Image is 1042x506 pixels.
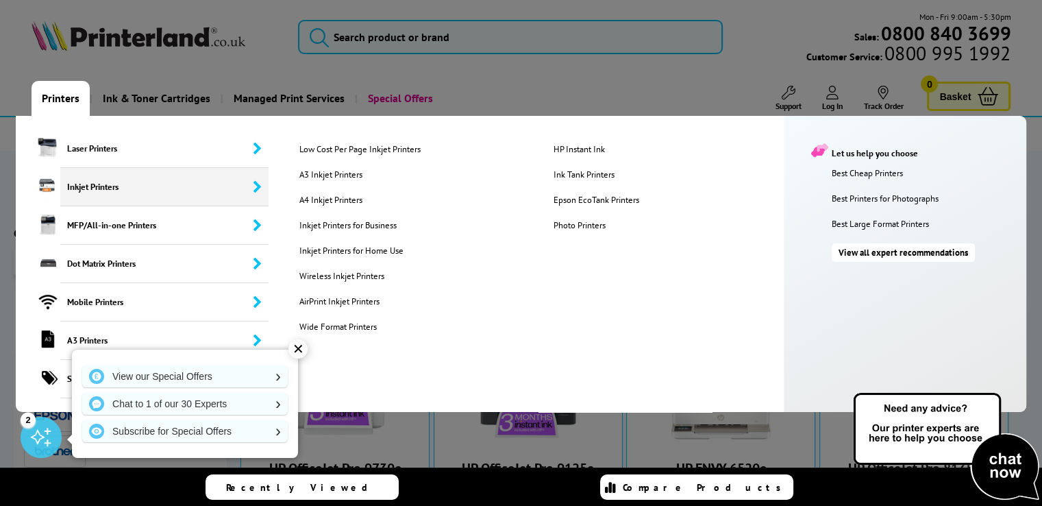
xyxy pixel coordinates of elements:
span: Dot Matrix Printers [60,245,269,283]
a: Epson EcoTank Printers [543,194,796,206]
a: Best Cheap Printers [832,167,1019,179]
span: MFP/All-in-one Printers [60,206,269,245]
span: Compare Products [623,481,789,494]
img: Open Live Chat window [850,391,1042,503]
a: Inkjet Printers for Business [289,219,542,231]
a: AirPrint Inkjet Printers [289,296,542,307]
a: Best Printers for Photographs [832,193,1019,204]
a: Inkjet Printers [16,168,269,206]
a: Best Large Format Printers [832,218,1019,230]
span: Laser Printers [60,130,269,168]
a: Shop by Brand [16,360,269,398]
span: Recently Viewed [226,481,382,494]
span: Mobile Printers [60,283,269,322]
span: Shop by Brand [60,360,269,398]
a: Printers [32,81,90,116]
a: Chat to 1 of our 30 Experts [82,393,288,415]
div: ✕ [288,339,308,359]
div: Let us help you choose [811,143,1013,159]
a: Mobile Printers [16,283,269,322]
a: Recently Viewed [206,474,399,500]
a: Wireless Inkjet Printers [289,270,542,282]
a: A4 Inkjet Printers [289,194,542,206]
a: View our Special Offers [82,365,288,387]
a: Low Cost Per Page Inkjet Printers [289,143,542,155]
span: A3 Printers [60,322,269,360]
a: Subscribe for Special Offers [82,420,288,442]
a: HP Instant Ink [543,143,796,155]
a: Wide Format Printers [289,321,542,333]
a: Laser Printers [16,130,269,168]
a: Ink Tank Printers [543,169,796,180]
a: Dot Matrix Printers [16,245,269,283]
a: Inkjet Printers for Home Use [289,245,542,256]
a: MFP/All-in-one Printers [16,206,269,245]
span: Inkjet Printers [60,168,269,206]
a: View all expert recommendations [832,243,975,262]
a: A3 Inkjet Printers [289,169,542,180]
a: Compare Products [600,474,793,500]
a: Photo Printers [543,219,796,231]
a: A3 Printers [16,322,269,360]
div: 2 [21,412,36,427]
